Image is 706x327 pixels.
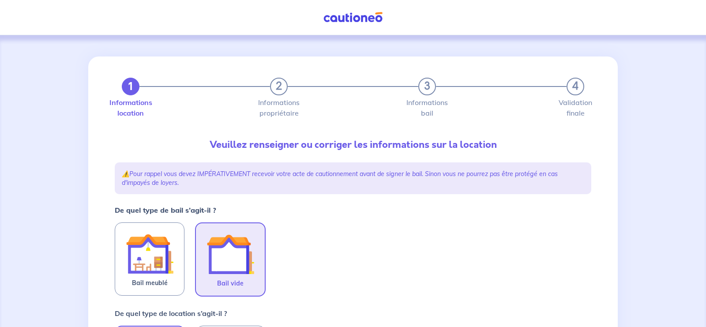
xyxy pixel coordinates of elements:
label: Informations propriétaire [270,99,288,117]
p: Veuillez renseigner ou corriger les informations sur la location [115,138,591,152]
span: Bail meublé [132,278,168,288]
strong: De quel type de bail s’agit-il ? [115,206,216,214]
span: Bail vide [217,278,244,289]
em: Pour rappel vous devez IMPÉRATIVEMENT recevoir votre acte de cautionnement avant de signer le bai... [122,170,558,187]
img: illu_empty_lease.svg [207,230,254,278]
label: Validation finale [567,99,584,117]
p: De quel type de location s’agit-il ? [115,308,227,319]
button: 1 [122,78,139,95]
label: Informations location [122,99,139,117]
p: ⚠️ [122,169,584,187]
label: Informations bail [418,99,436,117]
img: illu_furnished_lease.svg [126,230,173,278]
img: Cautioneo [320,12,386,23]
